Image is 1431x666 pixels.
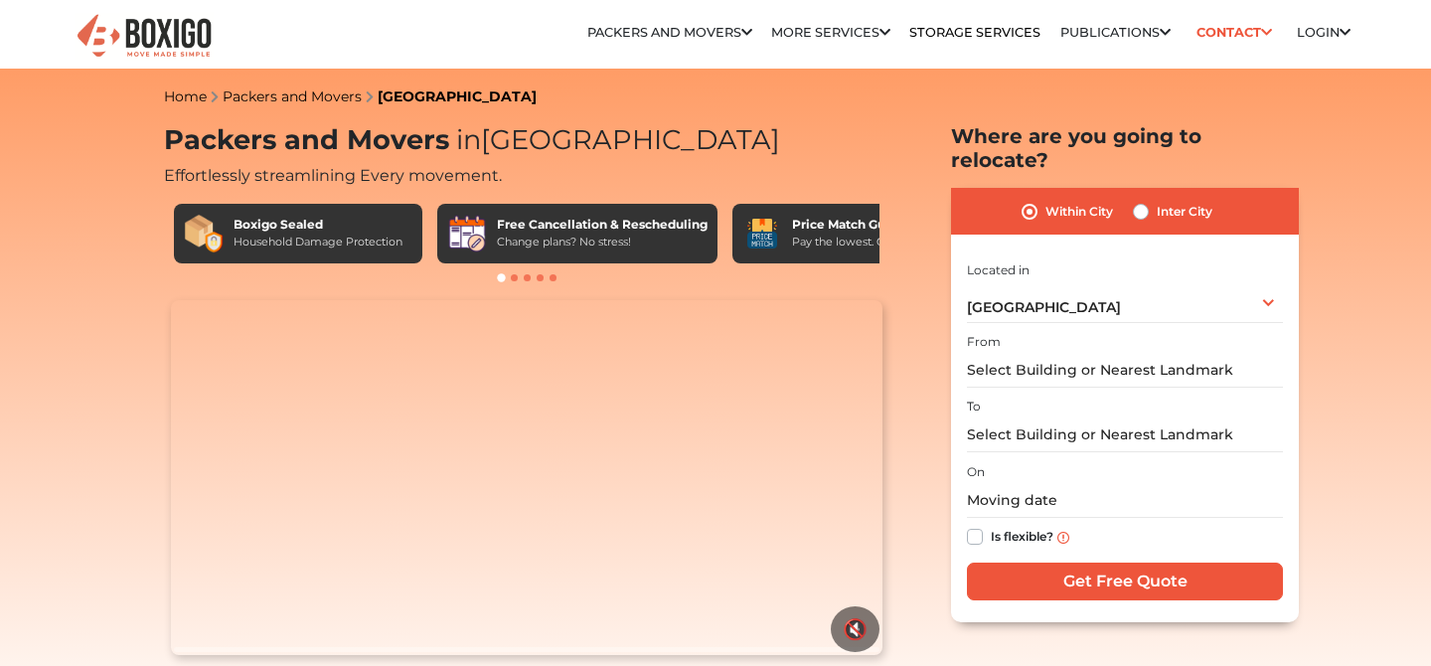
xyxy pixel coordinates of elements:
span: [GEOGRAPHIC_DATA] [967,298,1121,316]
div: Change plans? No stress! [497,234,708,250]
a: Home [164,87,207,105]
input: Moving date [967,483,1283,518]
img: Boxigo [75,12,214,61]
span: in [456,123,481,156]
label: Within City [1045,200,1113,224]
div: Pay the lowest. Guaranteed! [792,234,943,250]
a: Packers and Movers [223,87,362,105]
img: Price Match Guarantee [742,214,782,253]
a: Storage Services [909,25,1040,40]
div: Price Match Guarantee [792,216,943,234]
a: More services [771,25,890,40]
a: Publications [1060,25,1171,40]
button: 🔇 [831,606,879,652]
video: Your browser does not support the video tag. [171,300,881,656]
img: Boxigo Sealed [184,214,224,253]
div: Boxigo Sealed [234,216,402,234]
a: Contact [1190,17,1278,48]
div: Free Cancellation & Rescheduling [497,216,708,234]
input: Select Building or Nearest Landmark [967,417,1283,452]
input: Get Free Quote [967,563,1283,600]
label: Located in [967,261,1030,279]
label: On [967,463,985,481]
a: [GEOGRAPHIC_DATA] [378,87,537,105]
span: Effortlessly streamlining Every movement. [164,166,502,185]
img: info [1057,532,1069,544]
div: Household Damage Protection [234,234,402,250]
label: Inter City [1157,200,1212,224]
h2: Where are you going to relocate? [951,124,1299,172]
label: Is flexible? [991,525,1053,546]
span: [GEOGRAPHIC_DATA] [449,123,780,156]
input: Select Building or Nearest Landmark [967,353,1283,388]
label: To [967,398,981,416]
a: Login [1297,25,1351,40]
a: Packers and Movers [587,25,752,40]
label: From [967,333,1001,351]
img: Free Cancellation & Rescheduling [447,214,487,253]
h1: Packers and Movers [164,124,889,157]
